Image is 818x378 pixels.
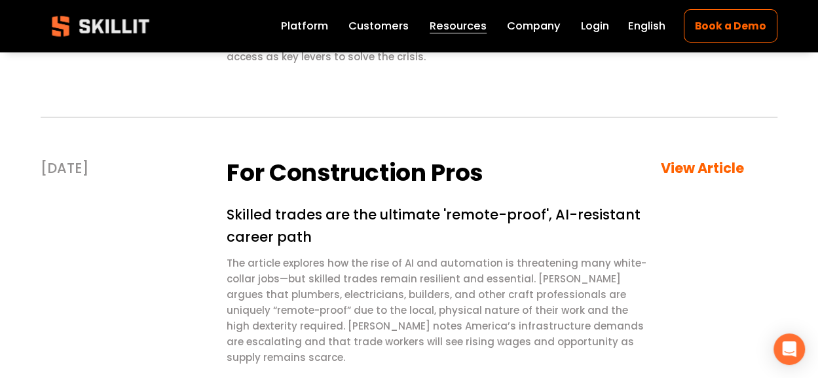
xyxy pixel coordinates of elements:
[227,255,653,366] p: The article explores how the rise of AI and automation is threatening many white-collar jobs—but ...
[628,18,665,35] span: English
[507,17,561,35] a: Company
[348,17,409,35] a: Customers
[660,159,743,178] a: View Article
[227,204,653,248] p: Skilled trades are the ultimate 'remote-proof', AI-resistant career path
[430,17,487,35] a: folder dropdown
[281,17,328,35] a: Platform
[581,17,609,35] a: Login
[430,18,487,35] span: Resources
[684,9,777,43] a: Book a Demo
[773,333,805,365] div: Open Intercom Messenger
[628,17,665,35] div: language picker
[227,156,483,189] strong: For Construction Pros
[41,7,160,46] img: Skillit
[41,159,89,178] span: [DATE]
